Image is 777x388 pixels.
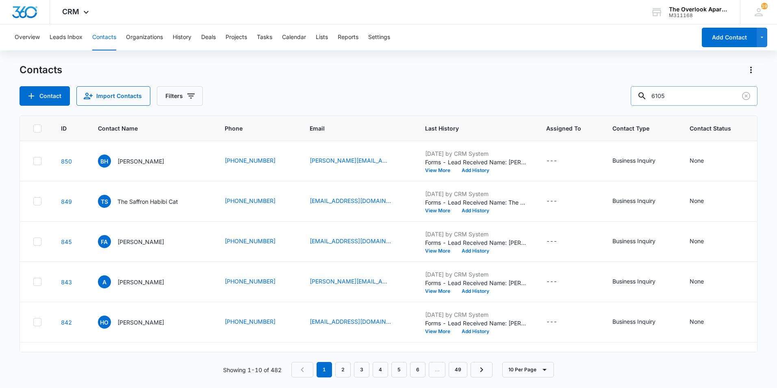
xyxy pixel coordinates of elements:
[98,316,179,329] div: Contact Name - Hannah Olmo veigel - Select to Edit Field
[98,155,179,168] div: Contact Name - Breana Houston - Select to Edit Field
[338,24,358,50] button: Reports
[456,248,495,253] button: Add History
[391,362,407,377] a: Page 5
[612,317,655,326] div: Business Inquiry
[425,208,456,213] button: View More
[612,237,670,246] div: Contact Type - Business Inquiry - Select to Edit Field
[761,3,768,9] div: notifications count
[61,279,72,286] a: Navigate to contact details page for Amy
[310,237,391,245] a: [EMAIL_ADDRESS][DOMAIN_NAME]
[310,196,406,206] div: Email - josephchawki3@gmail.com - Select to Edit Field
[690,124,731,133] span: Contact Status
[225,196,276,205] a: [PHONE_NUMBER]
[612,317,670,327] div: Contact Type - Business Inquiry - Select to Edit Field
[425,124,515,133] span: Last History
[690,196,704,205] div: None
[61,158,72,165] a: Navigate to contact details page for Breana Houston
[225,277,276,286] a: [PHONE_NUMBER]
[631,86,757,106] input: Search Contacts
[546,277,557,287] div: ---
[669,13,728,18] div: account id
[612,277,670,287] div: Contact Type - Business Inquiry - Select to Edit Field
[117,318,164,327] p: [PERSON_NAME]
[690,317,718,327] div: Contact Status - None - Select to Edit Field
[410,362,425,377] a: Page 6
[20,86,70,106] button: Add Contact
[425,289,456,294] button: View More
[225,156,276,165] a: [PHONE_NUMBER]
[368,24,390,50] button: Settings
[373,362,388,377] a: Page 4
[98,316,111,329] span: HO
[157,86,203,106] button: Filters
[92,24,116,50] button: Contacts
[546,317,572,327] div: Assigned To - - Select to Edit Field
[425,190,527,198] p: [DATE] by CRM System
[546,156,572,166] div: Assigned To - - Select to Edit Field
[310,156,391,165] a: [PERSON_NAME][EMAIL_ADDRESS][DOMAIN_NAME]
[61,238,72,245] a: Navigate to contact details page for Francisco Angulo
[744,63,757,76] button: Actions
[317,362,332,377] em: 1
[546,317,557,327] div: ---
[354,362,369,377] a: Page 3
[310,237,406,246] div: Email - fdangulo@gmail.com - Select to Edit Field
[282,24,306,50] button: Calendar
[471,362,493,377] a: Next Page
[690,156,704,165] div: None
[225,156,290,166] div: Phone - (970) 939-9709 - Select to Edit Field
[310,317,406,327] div: Email - hannahnoemi20@gmail.com - Select to Edit Field
[98,195,111,208] span: TS
[425,351,527,359] p: [DATE] by CRM System
[669,6,728,13] div: account name
[690,237,718,246] div: Contact Status - None - Select to Edit Field
[612,124,658,133] span: Contact Type
[690,277,704,286] div: None
[310,156,406,166] div: Email - Breana.houston24@gmail.com - Select to Edit Field
[61,319,72,326] a: Navigate to contact details page for Hannah Olmo veigel
[98,124,193,133] span: Contact Name
[612,196,670,206] div: Contact Type - Business Inquiry - Select to Edit Field
[425,168,456,173] button: View More
[225,317,290,327] div: Phone - (813) 802-0707 - Select to Edit Field
[50,24,82,50] button: Leads Inbox
[425,248,456,253] button: View More
[225,196,290,206] div: Phone - (347) 821-1593 - Select to Edit Field
[456,168,495,173] button: Add History
[225,277,290,287] div: Phone - (719) 242-4403 - Select to Edit Field
[117,157,164,166] p: [PERSON_NAME]
[425,279,527,287] p: Forms - Lead Received Name: [PERSON_NAME]: [PERSON_NAME][EMAIL_ADDRESS][PERSON_NAME][DOMAIN_NAME]...
[61,198,72,205] a: Navigate to contact details page for The Saffron Habibi Cat
[456,289,495,294] button: Add History
[98,195,193,208] div: Contact Name - The Saffron Habibi Cat - Select to Edit Field
[201,24,216,50] button: Deals
[425,319,527,327] p: Forms - Lead Received Name: [PERSON_NAME] Email: [EMAIL_ADDRESS][DOMAIN_NAME] Phone: [PHONE_NUMBE...
[225,237,290,246] div: Phone - (720) 451-2836 - Select to Edit Field
[117,278,164,286] p: [PERSON_NAME]
[456,329,495,334] button: Add History
[502,362,554,377] button: 10 Per Page
[546,196,572,206] div: Assigned To - - Select to Edit Field
[98,155,111,168] span: BH
[690,237,704,245] div: None
[310,317,391,326] a: [EMAIL_ADDRESS][DOMAIN_NAME]
[761,3,768,9] span: 19
[456,208,495,213] button: Add History
[612,277,655,286] div: Business Inquiry
[546,156,557,166] div: ---
[20,64,62,76] h1: Contacts
[98,275,179,288] div: Contact Name - Amy - Select to Edit Field
[425,158,527,166] p: Forms - Lead Received Name: [PERSON_NAME] Email: [PERSON_NAME][EMAIL_ADDRESS][DOMAIN_NAME] Phone:...
[425,149,527,158] p: [DATE] by CRM System
[15,24,40,50] button: Overview
[546,237,557,246] div: ---
[690,277,718,287] div: Contact Status - None - Select to Edit Field
[546,277,572,287] div: Assigned To - - Select to Edit Field
[62,7,79,16] span: CRM
[425,270,527,279] p: [DATE] by CRM System
[98,235,179,248] div: Contact Name - Francisco Angulo - Select to Edit Field
[98,235,111,248] span: FA
[223,366,282,374] p: Showing 1-10 of 482
[546,237,572,246] div: Assigned To - - Select to Edit Field
[310,277,391,286] a: [PERSON_NAME][EMAIL_ADDRESS][PERSON_NAME][DOMAIN_NAME]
